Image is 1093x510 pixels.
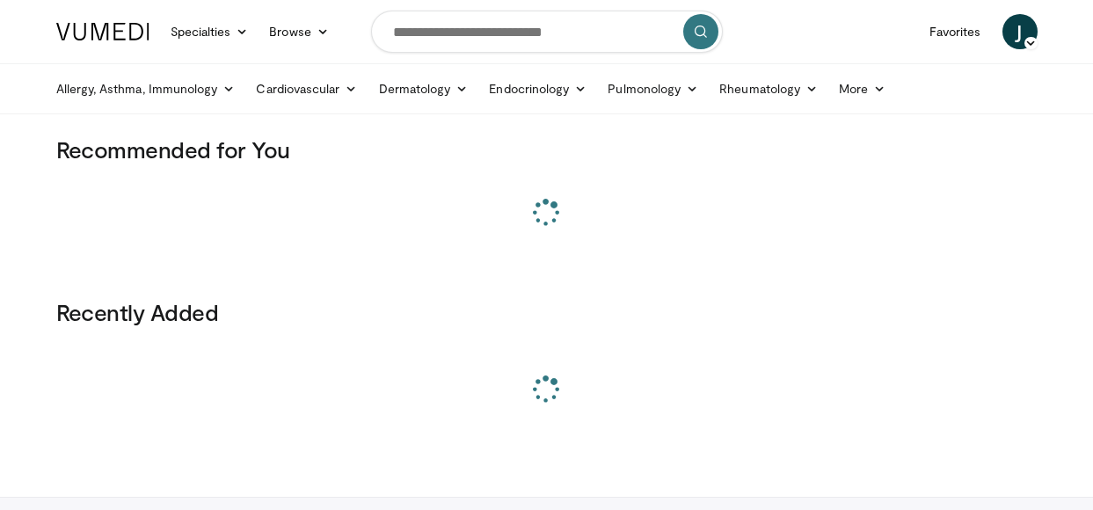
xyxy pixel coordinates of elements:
[828,71,896,106] a: More
[709,71,828,106] a: Rheumatology
[368,71,479,106] a: Dermatology
[160,14,259,49] a: Specialties
[371,11,723,53] input: Search topics, interventions
[259,14,339,49] a: Browse
[56,23,149,40] img: VuMedi Logo
[46,71,246,106] a: Allergy, Asthma, Immunology
[56,135,1038,164] h3: Recommended for You
[478,71,597,106] a: Endocrinology
[1002,14,1038,49] a: J
[245,71,368,106] a: Cardiovascular
[597,71,709,106] a: Pulmonology
[56,298,1038,326] h3: Recently Added
[919,14,992,49] a: Favorites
